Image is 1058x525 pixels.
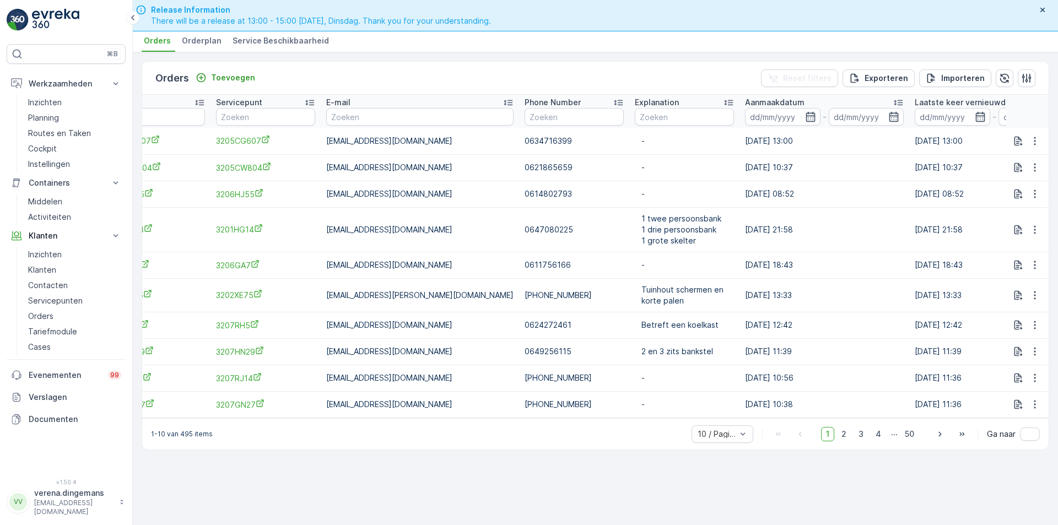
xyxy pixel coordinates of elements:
p: [EMAIL_ADDRESS][DOMAIN_NAME] [326,346,514,357]
p: ... [891,427,898,441]
td: [DATE] 10:56 [739,365,909,391]
p: [PHONE_NUMBER] [525,372,624,383]
p: - [992,110,996,123]
a: Servicepunten [24,293,126,308]
span: 2 en 3 zits bankstel [641,346,727,357]
p: - [641,188,727,199]
td: [DATE] 10:38 [739,391,909,418]
a: 3207HN29 [106,346,205,358]
p: Laatste keer vernieuwd [915,97,1006,108]
span: 3205CG607 [106,135,205,147]
a: 3205CW804 [216,162,315,174]
input: Zoeken [216,108,315,126]
button: Importeren [919,69,991,87]
a: 3207GN27 [216,399,315,410]
p: 0634716399 [525,136,624,147]
a: 3207HN29 [216,346,315,358]
p: 0624272461 [525,320,624,331]
span: 3202XE75 [106,289,205,301]
a: 3206HJ55 [216,188,315,200]
button: Klanten [7,225,126,247]
a: Evenementen99 [7,364,126,386]
span: 3207RJ14 [106,372,205,384]
p: [EMAIL_ADDRESS][DOMAIN_NAME] [326,136,514,147]
a: Cockpit [24,141,126,156]
button: Exporteren [843,69,915,87]
p: Aanmaakdatum [745,97,805,108]
a: Inzichten [24,247,126,262]
td: [DATE] 11:39 [739,338,909,365]
p: 0614802793 [525,188,624,199]
p: verena.dingemans [34,488,114,499]
p: Cases [28,342,51,353]
span: 50 [900,427,919,441]
p: - [641,399,727,410]
span: 3206GA7 [216,259,315,271]
td: [DATE] 18:43 [739,252,909,278]
p: Documenten [29,414,121,425]
p: Activiteiten [28,212,71,223]
p: Reset filters [783,73,832,84]
p: Orders [155,71,189,86]
a: 3205CW804 [106,162,205,174]
p: Inzichten [28,249,62,260]
a: Verslagen [7,386,126,408]
img: logo_light-DOdMpM7g.png [32,9,79,31]
p: Inzichten [28,97,62,108]
p: [EMAIL_ADDRESS][DOMAIN_NAME] [326,399,514,410]
p: 99 [110,371,119,380]
span: Orderplan [182,35,222,46]
span: 3206GA7 [106,259,205,271]
a: 3207GN27 [106,399,205,410]
a: Tariefmodule [24,324,126,339]
p: Containers [29,177,104,188]
button: Reset filters [761,69,838,87]
p: Instellingen [28,159,70,170]
button: Toevoegen [191,71,260,84]
p: [PHONE_NUMBER] [525,290,624,301]
p: [EMAIL_ADDRESS][DOMAIN_NAME] [326,259,514,270]
a: 3207RH5 [216,320,315,331]
p: [EMAIL_ADDRESS][DOMAIN_NAME] [326,224,514,235]
a: Activiteiten [24,209,126,225]
a: Klanten [24,262,126,278]
p: [EMAIL_ADDRESS][PERSON_NAME][DOMAIN_NAME] [326,290,514,301]
button: Werkzaamheden [7,73,126,95]
button: Containers [7,172,126,194]
td: [DATE] 12:42 [739,312,909,338]
span: 4 [871,427,886,441]
a: Cases [24,339,126,355]
p: Servicepunt [216,97,262,108]
span: 3202XE75 [216,289,315,301]
p: [EMAIL_ADDRESS][DOMAIN_NAME] [326,188,514,199]
a: 3207RJ14 [216,372,315,384]
p: Middelen [28,196,62,207]
td: [DATE] 10:37 [739,154,909,181]
p: Phone Number [525,97,581,108]
p: - [641,259,727,270]
span: Tuinhout schermen en korte palen [641,284,727,306]
td: [DATE] 08:52 [739,181,909,207]
p: ⌘B [107,50,118,58]
p: Routes en Taken [28,128,91,139]
span: Orders [144,35,171,46]
p: Klanten [29,230,104,241]
span: Release Information [151,4,491,15]
span: 3201HG14 [106,224,205,235]
span: 2 [836,427,851,441]
p: Planning [28,112,59,123]
a: Contacten [24,278,126,293]
span: 1 [821,427,834,441]
a: 3201HG14 [216,224,315,235]
input: dd/mm/yyyy [745,108,821,126]
a: 3206HJ55 [106,188,205,200]
input: Zoeken [525,108,624,126]
a: 3207RH5 [106,320,205,331]
span: Ga naar [987,429,1016,440]
p: Werkzaamheden [29,78,104,89]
